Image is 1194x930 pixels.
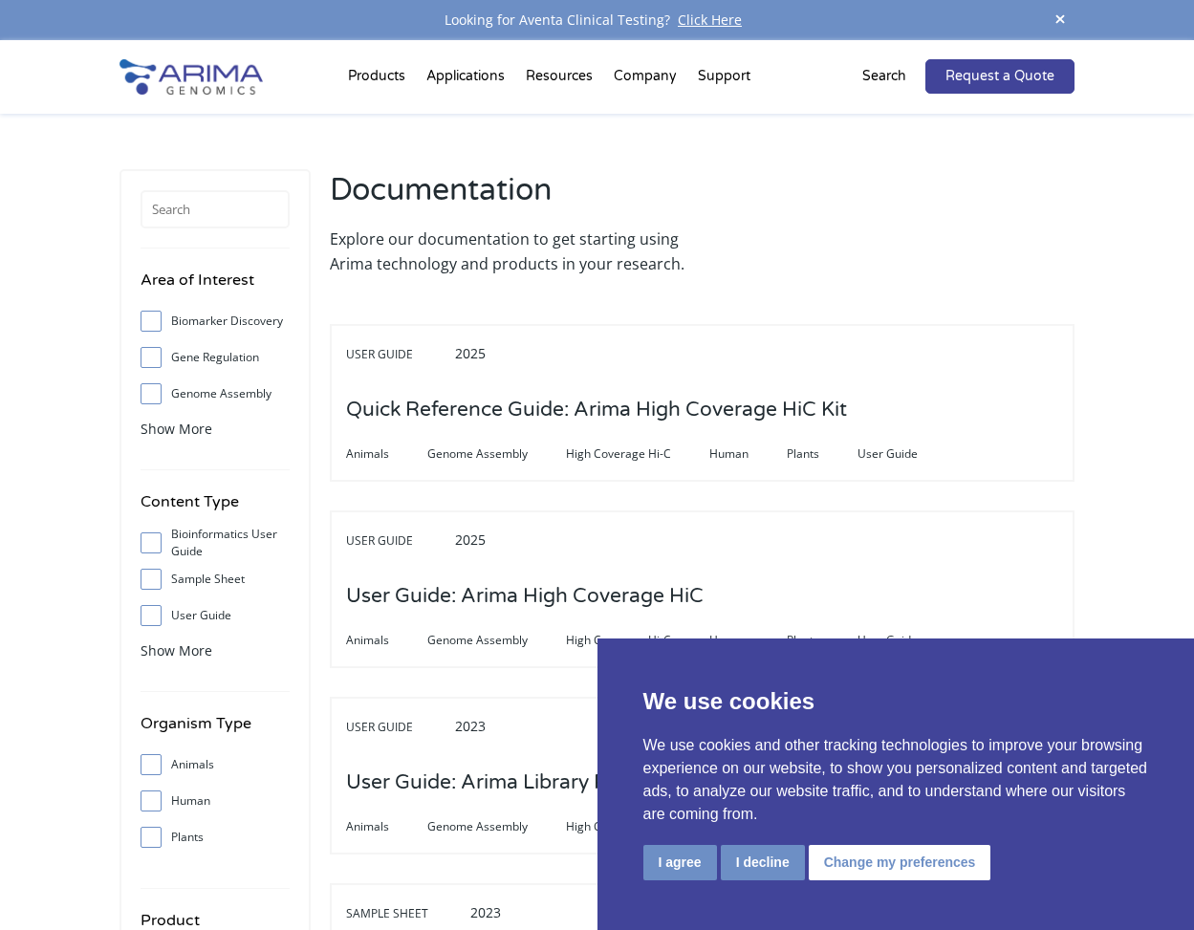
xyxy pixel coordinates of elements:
span: High Coverage Hi-C [566,815,709,838]
button: Change my preferences [809,845,991,880]
p: Search [862,64,906,89]
span: Sample Sheet [346,902,467,925]
span: User Guide [346,716,451,739]
input: Search [141,190,290,228]
label: Genome Assembly [141,379,290,408]
img: Arima-Genomics-logo [119,59,263,95]
p: Explore our documentation to get starting using Arima technology and products in your research. [330,227,693,276]
span: Genome Assembly [427,443,566,465]
span: High Coverage Hi-C [566,629,709,652]
label: Animals [141,750,290,779]
label: Biomarker Discovery [141,307,290,335]
span: 2025 [455,530,486,549]
a: Click Here [670,11,749,29]
span: Show More [141,641,212,660]
h3: User Guide: Arima High Coverage HiC [346,567,704,626]
span: High Coverage Hi-C [566,443,709,465]
span: Plants [787,629,858,652]
span: User Guide [858,443,956,465]
label: Plants [141,823,290,852]
span: Human [709,443,787,465]
span: Animals [346,629,427,652]
span: Genome Assembly [427,815,566,838]
span: Plants [787,443,858,465]
span: Genome Assembly [427,629,566,652]
span: User Guide [346,530,451,552]
div: Looking for Aventa Clinical Testing? [119,8,1075,32]
h4: Area of Interest [141,268,290,307]
a: User Guide: Arima Library Prep for Arima High Coverage HiC Kit [346,772,948,793]
label: Sample Sheet [141,565,290,594]
a: User Guide: Arima High Coverage HiC [346,586,704,607]
label: Human [141,787,290,815]
h3: Quick Reference Guide: Arima High Coverage HiC Kit [346,380,847,440]
span: User Guide [858,629,956,652]
h4: Organism Type [141,711,290,750]
h3: User Guide: Arima Library Prep for Arima High Coverage HiC Kit [346,753,948,812]
span: Animals [346,443,427,465]
h2: Documentation [330,169,693,227]
span: 2025 [455,344,486,362]
label: Gene Regulation [141,343,290,372]
a: Request a Quote [925,59,1075,94]
span: Show More [141,420,212,438]
span: Animals [346,815,427,838]
a: Quick Reference Guide: Arima High Coverage HiC Kit [346,400,847,421]
span: 2023 [455,717,486,735]
label: User Guide [141,601,290,630]
button: I agree [643,845,717,880]
label: Bioinformatics User Guide [141,529,290,557]
h4: Content Type [141,489,290,529]
span: User Guide [346,343,451,366]
span: 2023 [470,903,501,921]
span: Human [709,629,787,652]
p: We use cookies and other tracking technologies to improve your browsing experience on our website... [643,734,1149,826]
button: I decline [721,845,805,880]
p: We use cookies [643,684,1149,719]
